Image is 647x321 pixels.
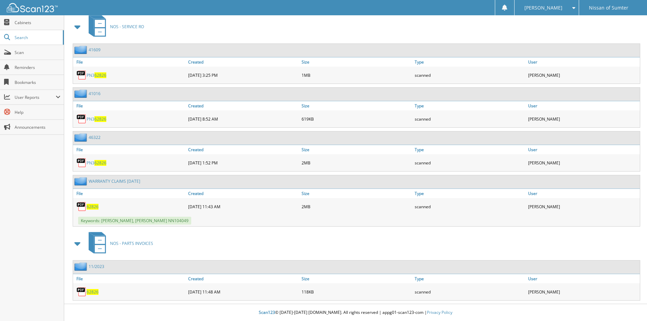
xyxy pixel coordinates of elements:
div: [PERSON_NAME] [526,68,640,82]
div: 118KB [300,285,413,299]
a: User [526,145,640,154]
img: PDF.png [76,158,87,168]
a: Type [413,274,526,283]
a: User [526,189,640,198]
a: Type [413,101,526,110]
img: folder2.png [74,177,89,185]
img: PDF.png [76,70,87,80]
span: 62826 [94,72,106,78]
img: folder2.png [74,262,89,271]
span: Bookmarks [15,79,60,85]
a: File [73,189,186,198]
a: NOS - SERVICE RO [85,13,144,40]
a: PN362826 [87,116,106,122]
div: [PERSON_NAME] [526,200,640,213]
span: Nissan of Sumter [589,6,628,10]
a: User [526,101,640,110]
div: [DATE] 11:43 AM [186,200,300,213]
img: scan123-logo-white.svg [7,3,58,12]
span: User Reports [15,94,56,100]
a: PN362826 [87,72,106,78]
iframe: Chat Widget [613,288,647,321]
a: User [526,274,640,283]
span: Help [15,109,60,115]
img: folder2.png [74,133,89,142]
a: 62826 [87,289,98,295]
img: PDF.png [76,201,87,212]
div: [DATE] 3:25 PM [186,68,300,82]
span: Search [15,35,59,40]
span: 62826 [94,116,106,122]
img: folder2.png [74,89,89,98]
div: scanned [413,156,526,170]
span: Reminders [15,65,60,70]
a: 41016 [89,91,101,96]
span: NOS - PARTS INVOICES [110,240,153,246]
div: [PERSON_NAME] [526,112,640,126]
a: Size [300,57,413,67]
a: User [526,57,640,67]
a: Created [186,189,300,198]
img: folder2.png [74,46,89,54]
a: File [73,101,186,110]
a: Size [300,145,413,154]
span: NOS - SERVICE RO [110,24,144,30]
img: PDF.png [76,287,87,297]
span: Cabinets [15,20,60,25]
a: 11/2023 [89,264,104,269]
div: 1MB [300,68,413,82]
a: Size [300,274,413,283]
span: Scan [15,50,60,55]
span: [PERSON_NAME] [524,6,562,10]
div: [DATE] 8:52 AM [186,112,300,126]
div: scanned [413,200,526,213]
div: [PERSON_NAME] [526,285,640,299]
div: scanned [413,285,526,299]
span: 62826 [94,160,106,166]
a: Created [186,57,300,67]
div: 2MB [300,200,413,213]
div: [DATE] 11:48 AM [186,285,300,299]
a: NOS - PARTS INVOICES [85,230,153,257]
a: Size [300,101,413,110]
a: 62826 [87,204,98,210]
a: Type [413,189,526,198]
a: Created [186,101,300,110]
img: PDF.png [76,114,87,124]
div: © [DATE]-[DATE] [DOMAIN_NAME]. All rights reserved | appg01-scan123-com | [64,304,647,321]
a: WARRANTY CLAIMS [DATE] [89,178,140,184]
div: scanned [413,112,526,126]
a: 46322 [89,135,101,140]
a: Created [186,145,300,154]
a: Privacy Policy [427,309,452,315]
a: 41609 [89,47,101,53]
div: 2MB [300,156,413,170]
a: Type [413,145,526,154]
span: Keywords: [PERSON_NAME], [PERSON_NAME] NN104049 [78,217,191,225]
a: File [73,57,186,67]
span: Announcements [15,124,60,130]
a: PN362826 [87,160,106,166]
div: [DATE] 1:52 PM [186,156,300,170]
a: File [73,145,186,154]
span: Scan123 [259,309,275,315]
a: Created [186,274,300,283]
a: File [73,274,186,283]
div: 619KB [300,112,413,126]
a: Size [300,189,413,198]
div: scanned [413,68,526,82]
a: Type [413,57,526,67]
div: [PERSON_NAME] [526,156,640,170]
